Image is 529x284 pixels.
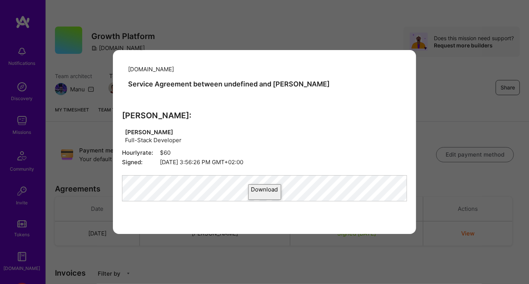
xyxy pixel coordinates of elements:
span: [PERSON_NAME] [125,128,182,136]
i: icon Close [403,60,408,65]
h3: [PERSON_NAME]: [122,111,407,120]
h3: Service Agreement between undefined and [PERSON_NAME] [128,80,330,88]
span: Signed: [122,158,160,166]
span: Full-Stack Developer [125,136,182,144]
button: Download [248,184,281,200]
span: [DATE] 3:56:26 PM GMT+02:00 [122,158,407,166]
span: $60 [122,149,407,157]
span: [DOMAIN_NAME] [128,66,174,73]
span: Hourly rate: [122,149,160,157]
div: modal [113,50,416,234]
